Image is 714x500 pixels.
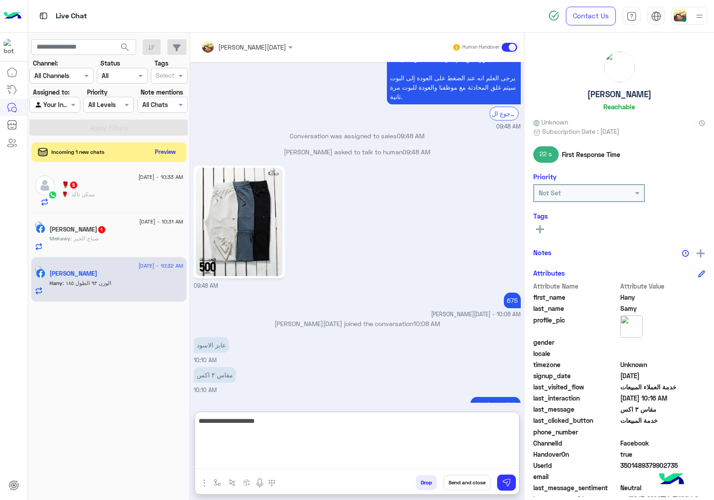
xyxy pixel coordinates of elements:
img: Facebook [36,269,45,278]
span: Attribute Name [533,281,619,291]
img: send voice note [254,478,265,488]
img: tab [38,10,49,21]
h6: Attributes [533,269,565,277]
button: Send and close [444,475,490,490]
img: picture [620,315,643,338]
img: Logo [4,7,21,25]
h5: 🌹 [62,181,78,189]
p: [PERSON_NAME][DATE] joined the conversation [194,319,521,328]
button: create order [240,475,254,490]
span: الوزن ٩٣ الطول ١٨٥ [62,280,111,286]
span: Unknown [533,117,568,127]
span: email [533,472,619,481]
label: Assigned to: [33,87,70,97]
img: picture [35,266,43,274]
p: 26/8/2025, 10:10 AM [194,337,229,353]
span: ChannelId [533,438,619,448]
span: 2024-11-30T10:14:21.372Z [620,371,706,380]
span: UserId [533,461,619,470]
button: search [114,39,136,58]
span: HandoverOn [533,450,619,459]
p: 26/8/2025, 10:16 AM [470,397,521,413]
span: Samy [620,304,706,313]
span: Mekawy [50,235,71,242]
div: الرجوع ال Bot [490,107,519,120]
span: last_message_sentiment [533,483,619,492]
img: hulul-logo.png [656,464,687,496]
span: خدمة العملاء المبيعات [620,382,706,392]
p: 26/8/2025, 10:08 AM [504,293,521,308]
h5: Hany Samy [50,270,97,277]
span: مقاس ٣ اكس [620,405,706,414]
span: 09:48 AM [397,132,424,140]
img: select flow [214,479,221,486]
span: 0 [620,438,706,448]
button: Apply Filters [29,120,188,136]
small: Human Handover [462,44,500,51]
span: gender [533,338,619,347]
span: 10:10 AM [194,387,217,393]
span: signup_date [533,371,619,380]
span: phone_number [533,427,619,437]
img: WhatsApp [48,190,57,199]
span: 🌹 [62,191,68,198]
span: 10:08 AM [413,320,440,327]
button: Drop [416,475,437,490]
div: Select [154,70,174,82]
img: defaultAdmin.png [35,175,55,195]
span: First Response Time [562,150,620,159]
span: null [620,472,706,481]
span: 2025-08-26T07:16:37.73Z [620,393,706,403]
span: 1 [98,226,105,233]
span: Incoming 1 new chats [51,148,104,156]
span: [PERSON_NAME][DATE] - 10:08 AM [431,310,521,319]
span: 09:48 AM [194,282,218,289]
img: userImage [674,9,686,21]
span: null [620,349,706,358]
button: select flow [210,475,225,490]
span: null [620,427,706,437]
h5: Mekawy Ahmed [50,226,106,233]
img: 713415422032625 [4,39,20,55]
span: خدمة المبيعات [620,416,706,425]
img: notes [682,250,689,257]
span: Unknown [620,360,706,369]
span: Hany [620,293,706,302]
span: [DATE] - 10:31 AM [139,218,183,226]
span: locale [533,349,619,358]
span: Attribute Value [620,281,706,291]
span: 0 [620,483,706,492]
a: tab [623,7,640,25]
span: first_name [533,293,619,302]
h5: [PERSON_NAME] [587,89,652,99]
span: صباح الخير [71,235,99,242]
img: send message [502,478,511,487]
img: tab [651,11,661,21]
span: 09:48 AM [403,148,430,156]
label: Priority [87,87,108,97]
img: add [697,249,705,257]
img: Facebook [36,224,45,233]
span: [DATE] - 10:32 AM [138,262,183,270]
p: Conversation was assigned to sales [194,131,521,140]
span: last_message [533,405,619,414]
span: last_visited_flow [533,382,619,392]
button: Preview [151,145,180,158]
span: 09:48 AM [496,123,521,131]
img: Trigger scenario [228,479,236,486]
img: 534257208_2469026656831156_2986366542766815379_n.jpg [196,168,282,276]
span: profile_pic [533,315,619,336]
img: create order [243,479,250,486]
img: spinner [548,10,559,21]
span: [DATE] - 10:33 AM [138,173,183,181]
h6: Notes [533,248,552,256]
p: [PERSON_NAME] asked to talk to human [194,147,521,157]
span: Hany [50,280,62,286]
img: profile [694,11,705,22]
img: picture [35,221,43,229]
span: null [620,338,706,347]
span: Subscription Date : [DATE] [542,127,619,136]
p: 26/8/2025, 10:10 AM [194,367,236,383]
span: 10:10 AM [194,357,217,364]
span: last_interaction [533,393,619,403]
